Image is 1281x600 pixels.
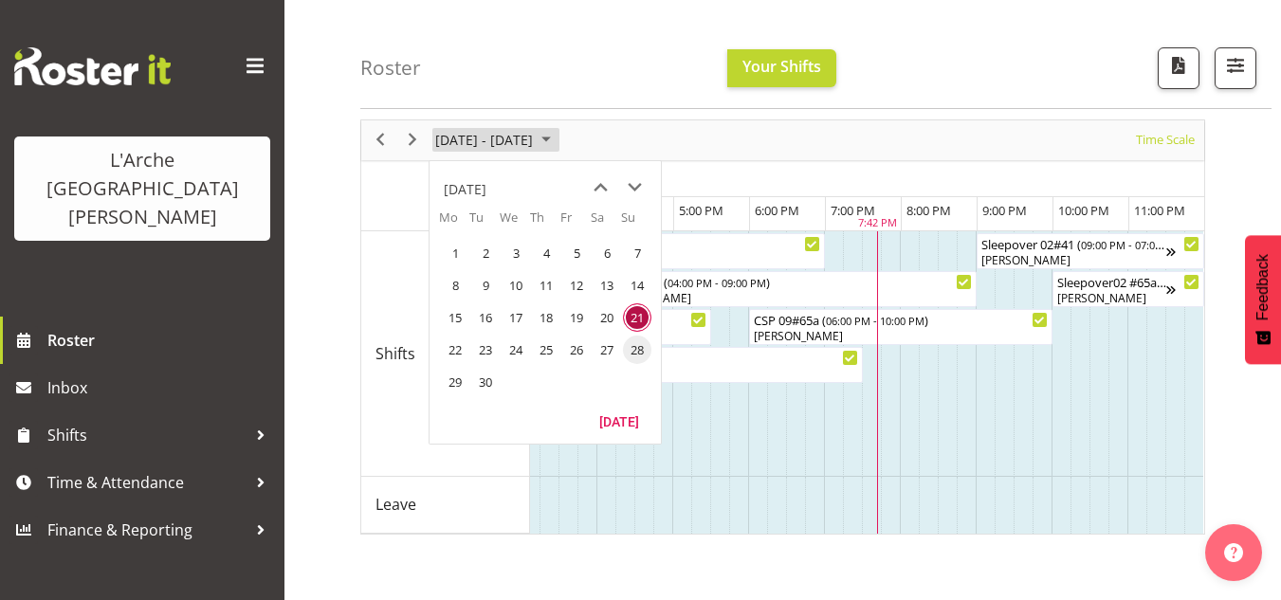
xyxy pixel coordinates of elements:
[361,231,530,477] td: Shifts resource
[469,209,500,237] th: Tu
[14,47,171,85] img: Rosterit website logo
[668,275,766,290] span: 04:00 PM - 09:00 PM
[1058,202,1109,219] span: 10:00 PM
[361,477,530,534] td: Leave resource
[471,336,500,364] span: Tuesday, September 23, 2025
[1245,235,1281,364] button: Feedback - Show survey
[368,128,393,152] button: Previous
[602,272,972,291] div: CSP 01#41 ( )
[587,408,651,434] button: Today
[1224,543,1243,562] img: help-xxl-2.png
[1133,128,1199,152] button: Time Scale
[502,303,530,332] span: Wednesday, September 17, 2025
[47,516,247,544] span: Finance & Reporting
[1215,47,1256,89] button: Filter Shifts
[360,57,421,79] h4: Roster
[982,202,1027,219] span: 9:00 PM
[623,303,651,332] span: Sunday, September 21, 2025
[441,239,469,267] span: Monday, September 1, 2025
[532,336,560,364] span: Thursday, September 25, 2025
[727,49,836,87] button: Your Shifts
[502,271,530,300] span: Wednesday, September 10, 2025
[858,215,897,231] div: 7:42 PM
[441,271,469,300] span: Monday, September 8, 2025
[602,290,972,307] div: [PERSON_NAME]
[1057,290,1166,307] div: [PERSON_NAME]
[47,468,247,497] span: Time & Attendance
[1134,128,1197,152] span: Time Scale
[593,239,621,267] span: Saturday, September 6, 2025
[560,209,591,237] th: Fr
[429,120,562,160] div: September 15 - 21, 2025
[375,493,416,516] span: Leave
[742,56,821,77] span: Your Shifts
[593,336,621,364] span: Saturday, September 27, 2025
[591,209,621,237] th: Sa
[621,209,651,237] th: Su
[597,271,977,307] div: Shifts"s event - CSP 01#41 Begin From Sunday, September 21, 2025 at 4:00:00 PM GMT+12:00 Ends At ...
[906,202,951,219] span: 8:00 PM
[530,209,560,237] th: Th
[47,373,275,402] span: Inbox
[831,202,875,219] span: 7:00 PM
[562,271,591,300] span: Friday, September 12, 2025
[471,271,500,300] span: Tuesday, September 9, 2025
[981,234,1166,253] div: Sleepover 02#41 ( )
[396,120,429,160] div: next period
[1254,254,1272,320] span: Feedback
[364,120,396,160] div: previous period
[749,309,1052,345] div: Shifts"s event - CSP 09#65a Begin From Sunday, September 21, 2025 at 6:00:00 PM GMT+12:00 Ends At...
[1057,272,1166,291] div: Sleepover02 #65a ( )
[444,171,486,209] div: title
[33,146,251,231] div: L'Arche [GEOGRAPHIC_DATA][PERSON_NAME]
[1052,271,1204,307] div: Shifts"s event - Sleepover02 #65a Begin From Sunday, September 21, 2025 at 10:00:00 PM GMT+12:00 ...
[441,336,469,364] span: Monday, September 22, 2025
[754,328,1048,345] div: [PERSON_NAME]
[532,239,560,267] span: Thursday, September 4, 2025
[439,209,469,237] th: Mo
[471,303,500,332] span: Tuesday, September 16, 2025
[562,239,591,267] span: Friday, September 5, 2025
[47,326,275,355] span: Roster
[623,239,651,267] span: Sunday, September 7, 2025
[400,128,426,152] button: Next
[502,239,530,267] span: Wednesday, September 3, 2025
[617,171,651,205] button: next month
[1134,202,1185,219] span: 11:00 PM
[1158,47,1199,89] button: Download a PDF of the roster according to the set date range.
[562,303,591,332] span: Friday, September 19, 2025
[826,313,924,328] span: 06:00 PM - 10:00 PM
[593,303,621,332] span: Saturday, September 20, 2025
[623,336,651,364] span: Sunday, September 28, 2025
[623,271,651,300] span: Sunday, September 14, 2025
[755,202,799,219] span: 6:00 PM
[502,336,530,364] span: Wednesday, September 24, 2025
[593,271,621,300] span: Saturday, September 13, 2025
[1081,237,1180,252] span: 09:00 PM - 07:00 AM
[532,271,560,300] span: Thursday, September 11, 2025
[471,239,500,267] span: Tuesday, September 2, 2025
[679,202,723,219] span: 5:00 PM
[621,301,651,334] td: Sunday, September 21, 2025
[532,303,560,332] span: Thursday, September 18, 2025
[360,119,1205,535] div: Timeline Week of September 21, 2025
[433,128,535,152] span: [DATE] - [DATE]
[47,421,247,449] span: Shifts
[981,252,1166,269] div: [PERSON_NAME]
[441,368,469,396] span: Monday, September 29, 2025
[562,336,591,364] span: Friday, September 26, 2025
[471,368,500,396] span: Tuesday, September 30, 2025
[432,128,559,152] button: September 2025
[375,342,415,365] span: Shifts
[500,209,530,237] th: We
[977,233,1204,269] div: Shifts"s event - Sleepover 02#41 Begin From Sunday, September 21, 2025 at 9:00:00 PM GMT+12:00 En...
[754,310,1048,329] div: CSP 09#65a ( )
[583,171,617,205] button: previous month
[441,303,469,332] span: Monday, September 15, 2025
